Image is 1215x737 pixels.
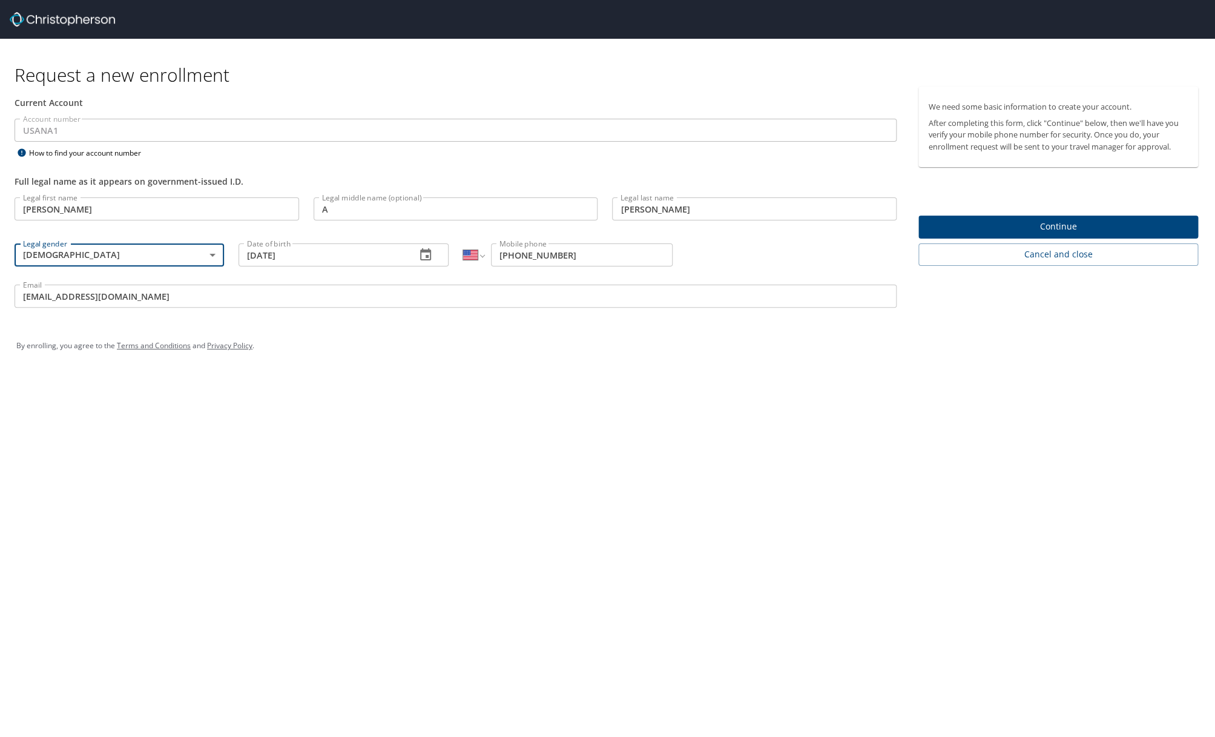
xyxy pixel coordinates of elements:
div: [DEMOGRAPHIC_DATA] [15,243,224,266]
button: Continue [918,216,1198,239]
h1: Request a new enrollment [15,63,1208,87]
p: After completing this form, click "Continue" below, then we'll have you verify your mobile phone ... [928,117,1188,153]
a: Privacy Policy [207,340,252,351]
span: Continue [928,219,1188,234]
input: MM/DD/YYYY [239,243,406,266]
span: Cancel and close [928,247,1188,262]
input: Enter phone number [491,243,673,266]
button: Cancel and close [918,243,1198,266]
img: cbt logo [10,12,115,27]
p: We need some basic information to create your account. [928,101,1188,113]
div: How to find your account number [15,145,166,160]
a: Terms and Conditions [117,340,191,351]
div: Current Account [15,96,897,109]
div: Full legal name as it appears on government-issued I.D. [15,175,897,188]
div: By enrolling, you agree to the and . [16,331,1199,361]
